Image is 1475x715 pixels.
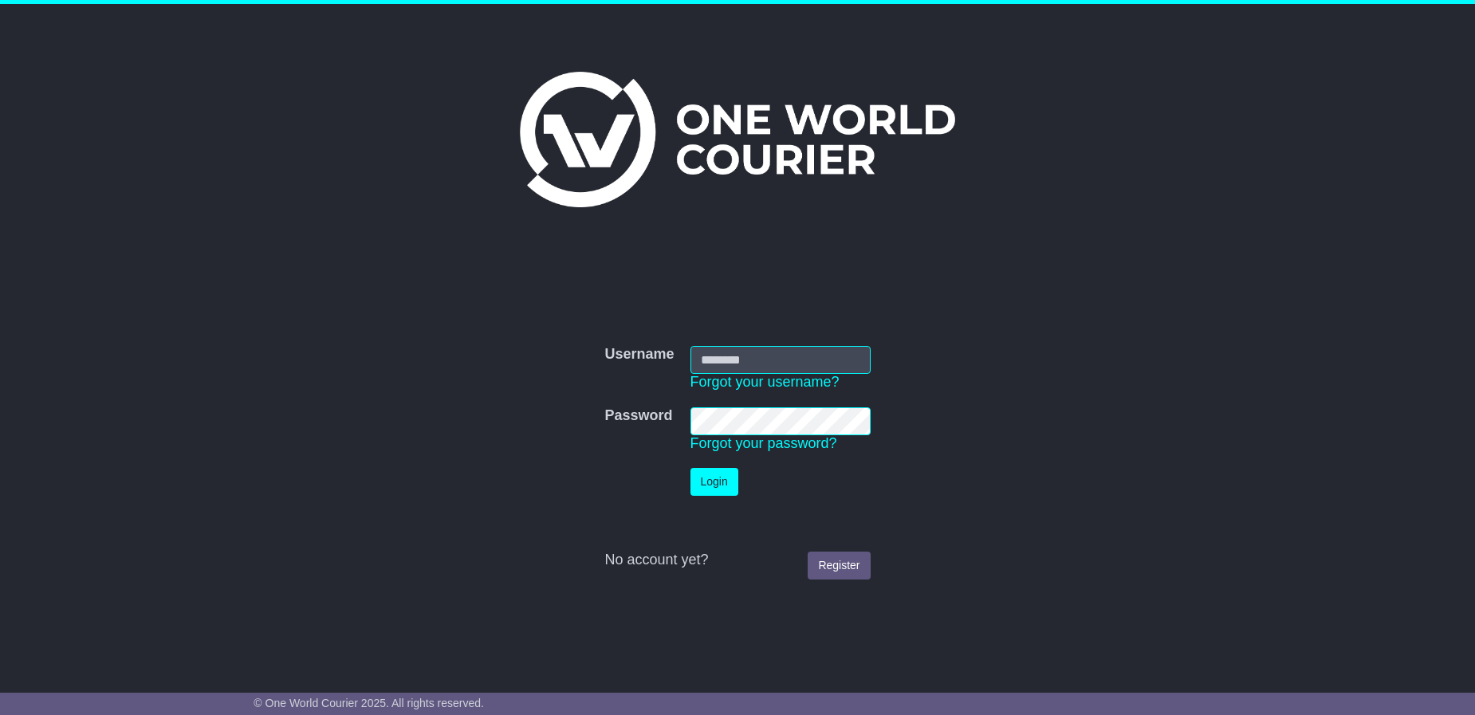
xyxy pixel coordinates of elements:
button: Login [690,468,738,496]
a: Forgot your password? [690,435,837,451]
a: Register [808,552,870,579]
span: © One World Courier 2025. All rights reserved. [254,697,484,709]
a: Forgot your username? [690,374,840,390]
label: Username [604,346,674,363]
img: One World [520,72,955,207]
label: Password [604,407,672,425]
div: No account yet? [604,552,870,569]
